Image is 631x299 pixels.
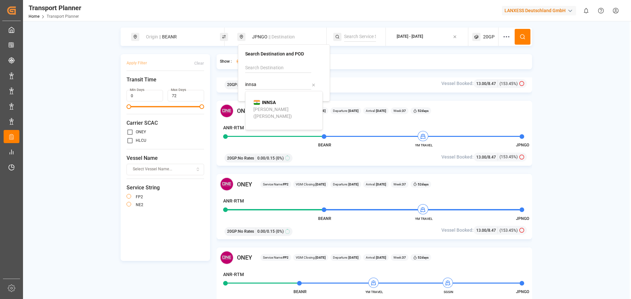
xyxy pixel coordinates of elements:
span: 20GP : [227,82,238,88]
span: 13.00 [476,81,486,86]
span: JPNGO [516,289,529,294]
b: [DATE] [348,256,359,259]
span: Departure: [333,182,359,187]
b: [DATE] [315,109,326,113]
div: / [476,154,498,160]
b: 52 days [418,256,429,259]
span: ONEY [237,106,252,115]
button: Clear [194,57,204,69]
span: BEANR [293,289,307,294]
span: (153.45%) [500,81,518,87]
span: 8.47 [488,81,496,86]
span: 20GP [483,33,495,40]
span: || Destination [269,34,295,39]
span: Week: [393,108,406,113]
button: [DATE] - [DATE] [390,31,464,43]
div: / [476,227,498,234]
span: 0.00 / 0.15 [257,228,275,234]
img: Carrier [220,104,234,118]
b: 52 days [418,109,429,113]
input: Search Destination [245,63,311,73]
span: VGM Closing: [296,182,326,187]
span: 8.47 [488,228,496,233]
label: ONEY [136,130,146,134]
span: Vessel Booked: [441,227,474,234]
input: Search POD [245,80,311,90]
label: HLCU [136,139,146,142]
span: No Rates [238,155,254,161]
button: Help Center [594,3,608,18]
span: Origin || [146,34,161,39]
div: [PERSON_NAME] ([PERSON_NAME]) [253,106,317,120]
b: [DATE] [375,109,386,113]
div: BEANR [142,31,213,43]
span: SGSIN [431,289,467,294]
span: ONEY [237,180,252,189]
b: FP2 [283,182,289,186]
button: show 0 new notifications [579,3,594,18]
label: FP2 [136,195,143,199]
img: Carrier [220,177,234,191]
span: Arrival: [366,108,386,113]
span: (0%) [276,155,284,161]
b: 37 [402,256,406,259]
b: [DATE] [348,109,359,113]
span: YM TRAVEL [356,289,392,294]
span: Service Name: [263,182,289,187]
b: [DATE] [315,256,326,259]
span: Week: [393,182,406,187]
span: BEANR [318,143,331,147]
b: 37 [402,109,406,113]
div: JPNGO [248,31,319,43]
span: Service Name: [263,255,289,260]
span: Vessel Booked: [441,154,474,160]
span: Departure: [333,108,359,113]
span: 0.00 / 0.15 [257,155,275,161]
span: Service String [127,184,204,192]
b: [DATE] [375,256,386,259]
span: YM TRAVEL [406,143,442,148]
label: NE2 [136,203,143,207]
b: [DATE] [315,182,326,186]
button: LANXESS Deutschland GmbH [502,4,579,17]
span: Departure: [333,255,359,260]
span: ONEY [237,253,252,262]
img: Carrier [220,251,234,265]
span: Select Vessel Name... [133,166,172,172]
img: country [253,100,260,105]
span: Transit Time [127,76,204,84]
b: INNSA [262,100,276,105]
span: Maximum [199,104,204,109]
span: YM TRAVEL [406,216,442,221]
h4: ANR-RTM [223,124,244,131]
span: VGM Closing: [296,108,326,113]
a: Home [29,14,39,19]
label: Min Days [130,88,144,92]
label: Max Days [171,88,186,92]
b: 37 [402,182,406,186]
span: (0%) [276,228,284,234]
span: 13.00 [476,155,486,160]
span: BEANR [318,216,331,221]
h4: Search Destination and POD [245,52,323,56]
span: 8.47 [488,155,496,160]
div: Transport Planner [29,3,81,13]
span: Arrival: [366,255,386,260]
h4: ANR-RTM [223,271,244,278]
span: Arrival: [366,182,386,187]
span: 20GP : [227,228,238,234]
span: Minimum [127,104,131,109]
input: Search Service String [344,32,376,42]
span: JPNGO [516,143,529,147]
span: Week: [393,255,406,260]
b: 52 days [418,182,429,186]
span: 13.00 [476,228,486,233]
span: Carrier SCAC [127,119,204,127]
div: Clear [194,60,204,66]
div: LANXESS Deutschland GmbH [502,6,576,15]
div: [DATE] - [DATE] [397,34,423,40]
span: 20GP : [227,155,238,161]
span: (153.45%) [500,154,518,160]
span: (153.45%) [500,227,518,233]
b: [DATE] [348,182,359,186]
